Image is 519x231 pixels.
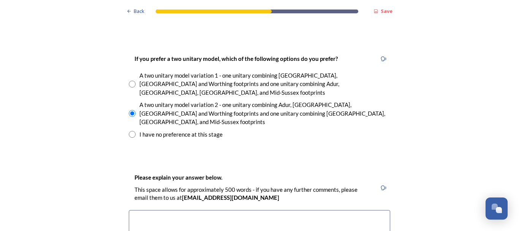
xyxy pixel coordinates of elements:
[139,130,223,139] div: I have no preference at this stage
[134,55,338,62] strong: If you prefer a two unitary model, which of the following options do you prefer?
[134,174,222,181] strong: Please explain your answer below.
[486,198,508,220] button: Open Chat
[134,186,371,202] p: This space allows for approximately 500 words - if you have any further comments, please email th...
[139,71,390,97] div: A two unitary model variation 1 - one unitary combining [GEOGRAPHIC_DATA], [GEOGRAPHIC_DATA] and ...
[134,8,144,15] span: Back
[381,8,392,14] strong: Save
[139,100,390,126] div: A two unitary model variation 2 - one unitary combining Adur, [GEOGRAPHIC_DATA], [GEOGRAPHIC_DATA...
[182,194,279,201] strong: [EMAIL_ADDRESS][DOMAIN_NAME]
